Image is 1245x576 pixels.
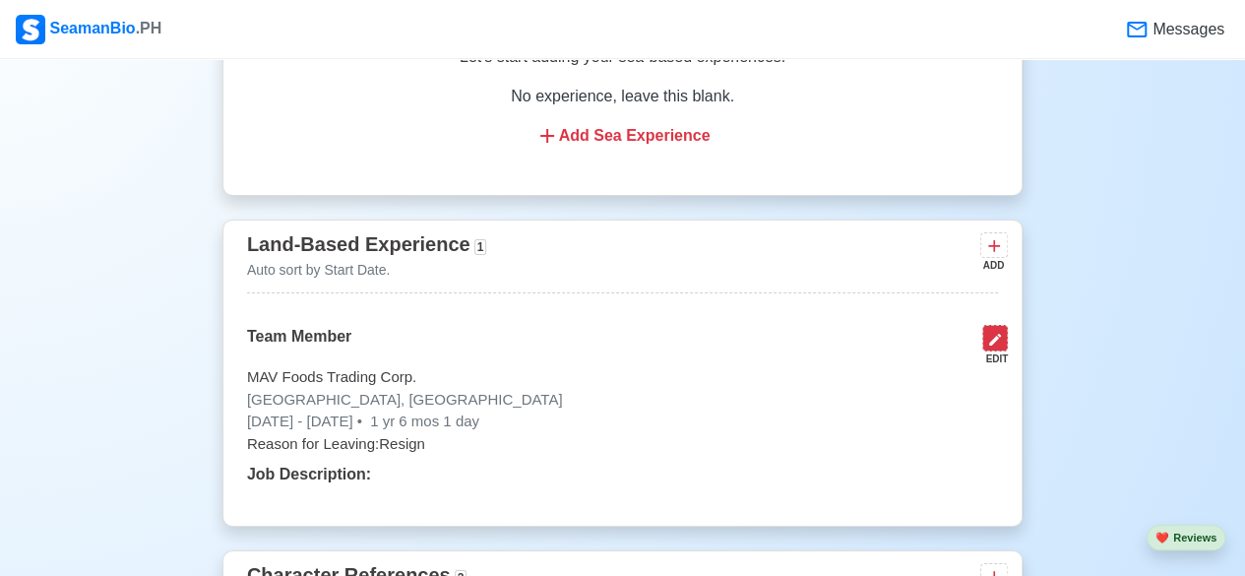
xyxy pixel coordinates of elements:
div: ADD [980,258,1004,273]
p: No experience, leave this blank. [271,85,974,108]
p: [DATE] - [DATE] [247,411,998,433]
p: [GEOGRAPHIC_DATA], [GEOGRAPHIC_DATA] [247,389,998,412]
button: heartReviews [1147,525,1225,551]
div: EDIT [974,352,1008,366]
p: Team Member [247,325,351,366]
b: Job Description: [247,466,371,482]
span: 1 [474,239,487,255]
span: Messages [1149,18,1224,41]
div: Add Sea Experience [271,124,974,148]
p: MAV Foods Trading Corp. [247,366,998,389]
span: Land-Based Experience [247,233,470,255]
div: SeamanBio [16,15,161,44]
span: heart [1155,532,1169,544]
span: 1 yr 6 mos 1 day [366,413,479,429]
img: Logo [16,15,45,44]
p: Auto sort by Start Date. [247,260,486,281]
p: Reason for Leaving: Resign [247,433,998,456]
span: • [357,413,362,429]
span: .PH [136,20,162,36]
